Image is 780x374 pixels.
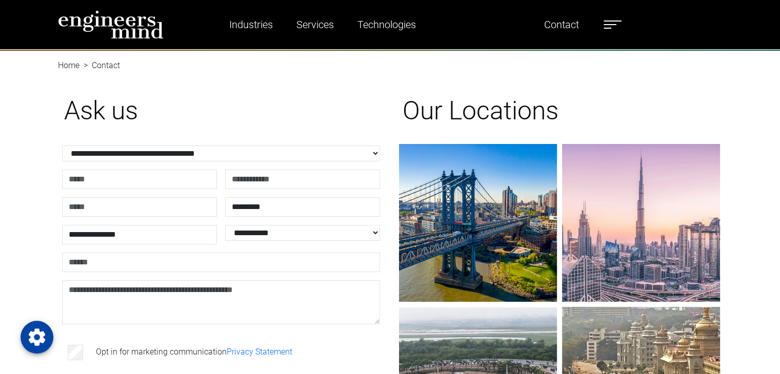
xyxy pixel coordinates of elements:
[96,346,292,358] label: Opt in for marketing communication
[58,10,164,39] img: logo
[353,13,420,36] a: Technologies
[227,347,292,357] a: Privacy Statement
[399,144,557,302] img: gif
[58,60,79,70] a: Home
[64,95,378,126] h1: Ask us
[58,49,723,61] nav: breadcrumb
[225,13,277,36] a: Industries
[79,59,120,72] li: Contact
[540,13,583,36] a: Contact
[562,144,720,302] img: gif
[292,13,338,36] a: Services
[403,95,716,126] h1: Our Locations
